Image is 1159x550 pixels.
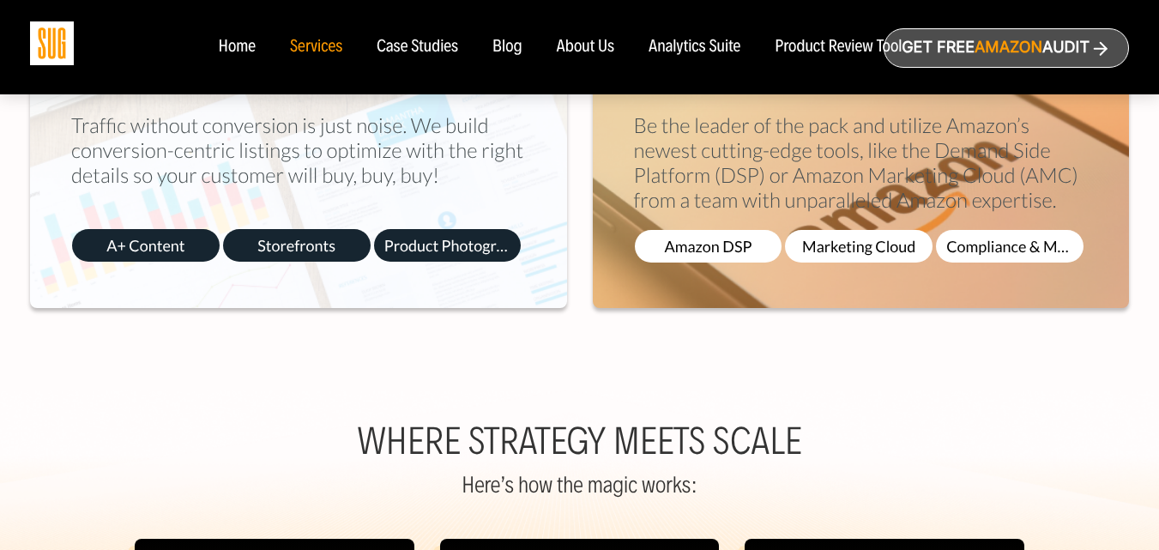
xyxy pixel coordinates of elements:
[634,113,1089,213] p: Be the leader of the pack and utilize Amazon’s newest cutting-edge tools, like the Demand Side Pl...
[635,230,782,263] span: Amazon DSP
[223,229,371,262] span: Storefronts
[492,38,522,57] a: Blog
[649,38,740,57] a: Analytics Suite
[785,230,933,263] span: Marketing Cloud
[557,38,615,57] a: About Us
[775,38,902,57] a: Product Review Tool
[290,38,342,57] a: Services
[218,38,255,57] a: Home
[936,230,1084,263] span: Compliance & Mgmt
[72,229,220,262] span: A+ Content
[975,39,1042,57] span: Amazon
[884,28,1129,68] a: Get freeAmazonAudit
[377,38,458,57] a: Case Studies
[71,113,526,188] p: Traffic without conversion is just noise. We build conversion-centric listings to optimize with t...
[374,229,522,262] span: Product Photography
[30,21,74,65] img: Sug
